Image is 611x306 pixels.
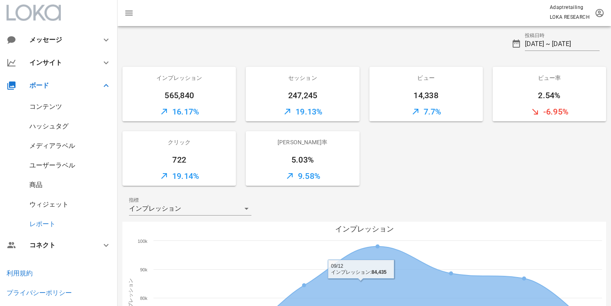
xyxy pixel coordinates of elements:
[29,122,69,130] a: ハッシュタグ
[7,289,72,297] a: プライバシーポリシー
[122,153,236,166] div: 722
[29,142,75,150] a: メディアラベル
[129,202,251,215] div: 指標インプレッション
[246,153,359,166] div: 5.03%
[129,205,181,212] div: インプレッション
[369,67,483,89] div: ビュー
[550,3,590,11] p: Adaptretailing
[29,200,69,208] a: ウィジェット
[246,89,359,102] div: 247,245
[493,67,606,89] div: ビュー率
[29,220,56,228] a: レポート
[369,102,483,121] div: 7.7%
[550,13,590,21] p: LOKA RESEARCH
[29,181,42,189] a: 商品
[29,36,88,44] div: メッセージ
[122,89,236,102] div: 565,840
[122,166,236,186] div: 19.14%
[122,67,236,89] div: インプレッション
[246,166,359,186] div: 9.58%
[138,239,147,244] text: 100k
[7,269,33,277] a: 利用規約
[122,102,236,121] div: 16.17%
[140,267,147,272] text: 90k
[29,103,62,110] a: コンテンツ
[246,102,359,121] div: 19.13%
[29,81,91,89] div: ボード
[29,241,91,249] div: コネクト
[29,161,75,169] a: ユーザーラベル
[493,102,606,121] div: -6.95%
[122,131,236,153] div: クリック
[493,89,606,102] div: 2.54%
[246,67,359,89] div: セッション
[369,89,483,102] div: 14,338
[246,131,359,153] div: [PERSON_NAME]率
[29,59,91,66] div: インサイト
[140,296,147,301] text: 80k
[335,225,394,233] tspan: インプレッション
